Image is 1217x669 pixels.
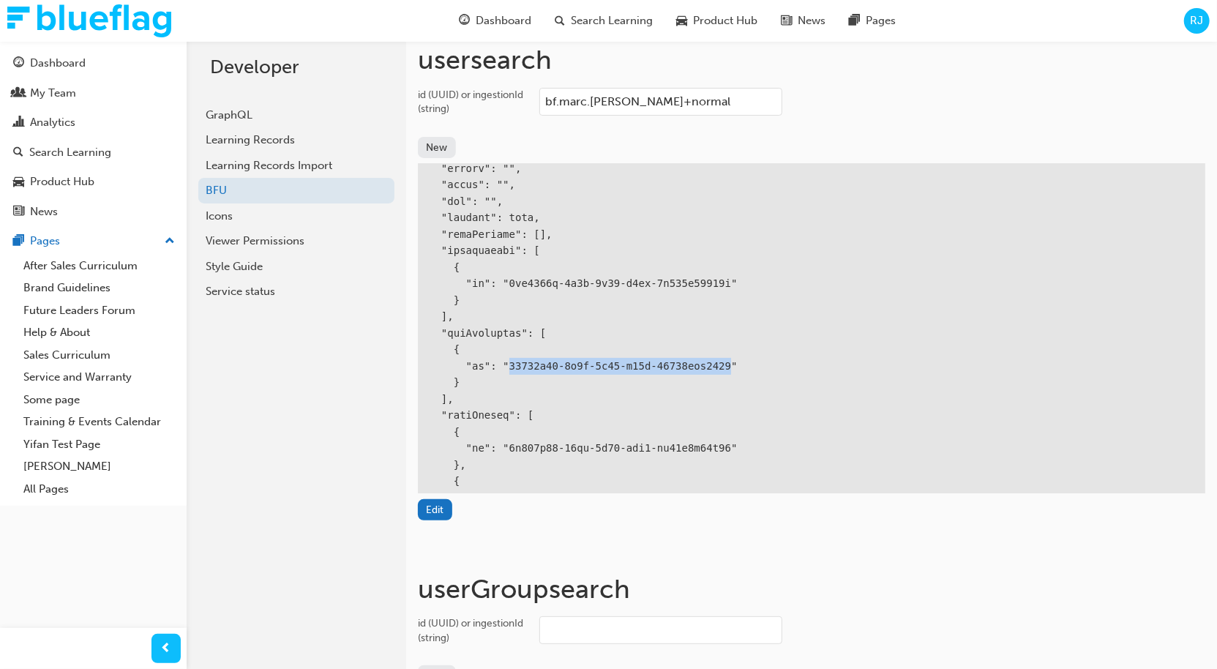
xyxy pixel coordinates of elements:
[850,12,861,30] span: pages-icon
[544,6,665,36] a: search-iconSearch Learning
[18,411,181,433] a: Training & Events Calendar
[448,6,544,36] a: guage-iconDashboard
[460,12,471,30] span: guage-icon
[206,107,387,124] div: GraphQL
[6,168,181,195] a: Product Hub
[418,616,528,645] div: id (UUID) or ingestionId (string)
[798,12,826,29] span: News
[18,321,181,344] a: Help & About
[572,12,654,29] span: Search Learning
[6,109,181,136] a: Analytics
[13,146,23,160] span: search-icon
[18,366,181,389] a: Service and Warranty
[18,389,181,411] a: Some page
[1184,8,1210,34] button: RJ
[694,12,758,29] span: Product Hub
[13,235,24,248] span: pages-icon
[782,12,793,30] span: news-icon
[30,55,86,72] div: Dashboard
[677,12,688,30] span: car-icon
[206,233,387,250] div: Viewer Permissions
[539,616,782,644] input: id (UUID) or ingestionId (string)
[206,258,387,275] div: Style Guide
[7,4,171,37] img: Trak
[198,279,394,304] a: Service status
[30,114,75,131] div: Analytics
[418,44,1205,76] h1: user search
[198,178,394,203] a: BFU
[206,283,387,300] div: Service status
[13,87,24,100] span: people-icon
[206,132,387,149] div: Learning Records
[165,232,175,251] span: up-icon
[13,116,24,130] span: chart-icon
[198,102,394,128] a: GraphQL
[866,12,896,29] span: Pages
[30,233,60,250] div: Pages
[18,455,181,478] a: [PERSON_NAME]
[539,88,782,116] input: id (UUID) or ingestionId (string)
[29,144,111,161] div: Search Learning
[30,203,58,220] div: News
[418,88,528,116] div: id (UUID) or ingestionId (string)
[18,299,181,322] a: Future Leaders Forum
[206,157,387,174] div: Learning Records Import
[198,254,394,280] a: Style Guide
[206,208,387,225] div: Icons
[555,12,566,30] span: search-icon
[418,573,1205,605] h1: userGroup search
[1190,12,1203,29] span: RJ
[6,228,181,255] button: Pages
[18,433,181,456] a: Yifan Test Page
[418,137,456,158] button: New
[198,228,394,254] a: Viewer Permissions
[770,6,838,36] a: news-iconNews
[198,153,394,179] a: Learning Records Import
[198,203,394,229] a: Icons
[30,85,76,102] div: My Team
[18,478,181,501] a: All Pages
[838,6,908,36] a: pages-iconPages
[161,640,172,658] span: prev-icon
[6,50,181,77] a: Dashboard
[6,139,181,166] a: Search Learning
[6,47,181,228] button: DashboardMy TeamAnalyticsSearch LearningProduct HubNews
[665,6,770,36] a: car-iconProduct Hub
[18,277,181,299] a: Brand Guidelines
[6,198,181,225] a: News
[210,56,383,79] h2: Developer
[13,57,24,70] span: guage-icon
[13,176,24,189] span: car-icon
[198,127,394,153] a: Learning Records
[476,12,532,29] span: Dashboard
[6,80,181,107] a: My Team
[418,499,452,520] button: Edit
[13,206,24,219] span: news-icon
[18,344,181,367] a: Sales Curriculum
[18,255,181,277] a: After Sales Curriculum
[30,173,94,190] div: Product Hub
